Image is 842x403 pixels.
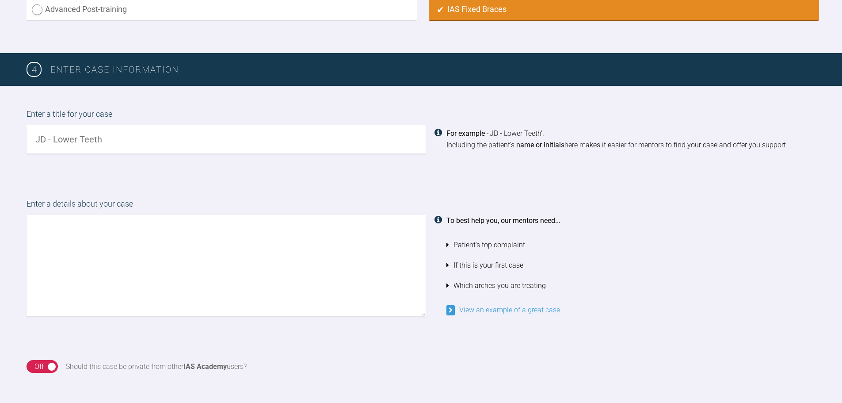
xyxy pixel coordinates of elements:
strong: For example - [446,129,488,138]
div: 'JD - Lower Teeth'. Including the patient's here makes it easier for mentors to find your case an... [446,128,816,150]
strong: name or initials [516,141,564,149]
input: JD - Lower Teeth [27,125,426,154]
span: 4 [27,62,42,77]
label: Enter a title for your case [27,108,815,125]
div: Should this case be private from other users? [66,361,247,372]
strong: IAS Academy [183,362,227,371]
li: Patient's top complaint [446,235,816,255]
a: View an example of a great case [446,306,560,314]
h3: Enter case information [50,62,815,77]
div: Off [34,361,44,372]
li: If this is your first case [446,255,816,276]
strong: To best help you, our mentors need... [446,216,560,225]
label: Enter a details about your case [27,198,815,215]
li: Which arches you are treating [446,276,816,296]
